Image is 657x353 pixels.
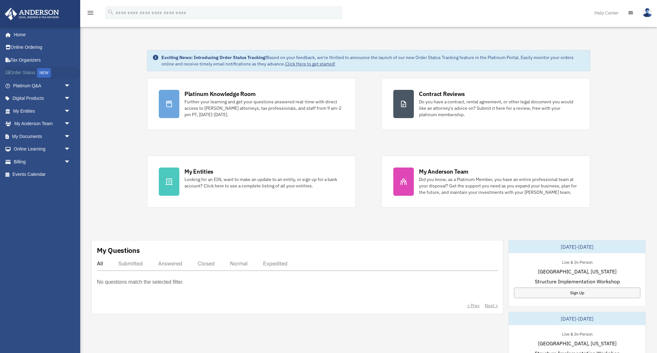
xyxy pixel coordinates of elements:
a: Billingarrow_drop_down [4,155,80,168]
div: Platinum Knowledge Room [184,90,256,98]
a: Home [4,28,77,41]
div: Answered [158,260,182,267]
a: Platinum Knowledge Room Further your learning and get your questions answered real-time with dire... [147,78,356,130]
div: Closed [198,260,215,267]
span: arrow_drop_down [64,92,77,105]
i: search [107,9,114,16]
a: Online Learningarrow_drop_down [4,143,80,156]
a: Digital Productsarrow_drop_down [4,92,80,105]
div: My Anderson Team [419,168,468,176]
div: Expedited [263,260,287,267]
div: Live & In-Person [557,330,598,337]
a: Platinum Q&Aarrow_drop_down [4,79,80,92]
div: Do you have a contract, rental agreement, or other legal document you would like an attorney's ad... [419,99,578,118]
div: Submitted [118,260,143,267]
div: Live & In-Person [557,258,598,265]
a: My Anderson Team Did you know, as a Platinum Member, you have an entire professional team at your... [381,156,590,208]
span: arrow_drop_down [64,155,77,168]
a: Click Here to get started! [285,61,335,67]
span: arrow_drop_down [64,143,77,156]
a: Order StatusNEW [4,66,80,80]
div: Normal [230,260,248,267]
a: menu [87,11,94,17]
div: Based on your feedback, we're thrilled to announce the launch of our new Order Status Tracking fe... [161,54,585,67]
span: arrow_drop_down [64,117,77,131]
a: My Documentsarrow_drop_down [4,130,80,143]
div: Looking for an EIN, want to make an update to an entity, or sign up for a bank account? Click her... [184,176,344,189]
div: Contract Reviews [419,90,465,98]
span: arrow_drop_down [64,79,77,92]
div: All [97,260,103,267]
span: [GEOGRAPHIC_DATA], [US_STATE] [538,340,617,347]
img: User Pic [643,8,652,17]
span: Structure Implementation Workshop [535,278,620,285]
div: My Entities [184,168,213,176]
a: Events Calendar [4,168,80,181]
a: Tax Organizers [4,54,80,66]
span: arrow_drop_down [64,105,77,118]
span: [GEOGRAPHIC_DATA], [US_STATE] [538,268,617,275]
a: My Entitiesarrow_drop_down [4,105,80,117]
strong: Exciting News: Introducing Order Status Tracking! [161,55,267,60]
div: Did you know, as a Platinum Member, you have an entire professional team at your disposal? Get th... [419,176,578,195]
a: My Entities Looking for an EIN, want to make an update to an entity, or sign up for a bank accoun... [147,156,356,208]
div: [DATE]-[DATE] [509,312,645,325]
a: Contract Reviews Do you have a contract, rental agreement, or other legal document you would like... [381,78,590,130]
a: Sign Up [514,288,640,298]
img: Anderson Advisors Platinum Portal [3,8,61,20]
a: My Anderson Teamarrow_drop_down [4,117,80,130]
p: No questions match the selected filter. [97,278,183,287]
div: [DATE]-[DATE] [509,240,645,253]
div: NEW [37,68,51,78]
i: menu [87,9,94,17]
span: arrow_drop_down [64,130,77,143]
div: Further your learning and get your questions answered real-time with direct access to [PERSON_NAM... [184,99,344,118]
a: Online Ordering [4,41,80,54]
div: My Questions [97,245,140,255]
